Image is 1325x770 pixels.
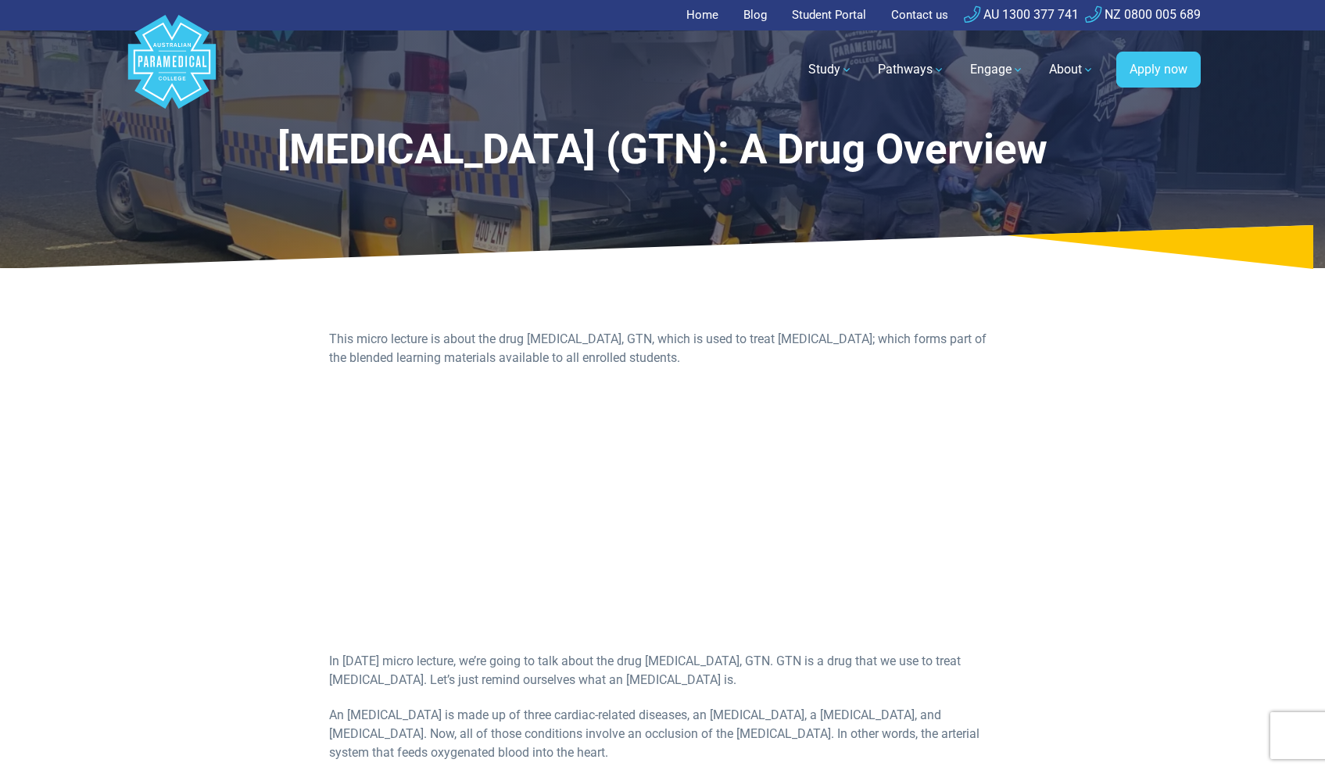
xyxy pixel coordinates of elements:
[964,7,1079,22] a: AU 1300 377 741
[329,706,996,762] p: An [MEDICAL_DATA] is made up of three cardiac-related diseases, an [MEDICAL_DATA], a [MEDICAL_DAT...
[1040,48,1104,91] a: About
[1116,52,1201,88] a: Apply now
[799,48,862,91] a: Study
[125,30,219,109] a: Australian Paramedical College
[1085,7,1201,22] a: NZ 0800 005 689
[260,125,1066,174] h1: [MEDICAL_DATA] (GTN): A Drug Overview
[329,330,996,367] p: This micro lecture is about the drug [MEDICAL_DATA], GTN, which is used to treat [MEDICAL_DATA]; ...
[961,48,1033,91] a: Engage
[868,48,954,91] a: Pathways
[329,652,996,689] p: In [DATE] micro lecture, we’re going to talk about the drug [MEDICAL_DATA], GTN. GTN is a drug th...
